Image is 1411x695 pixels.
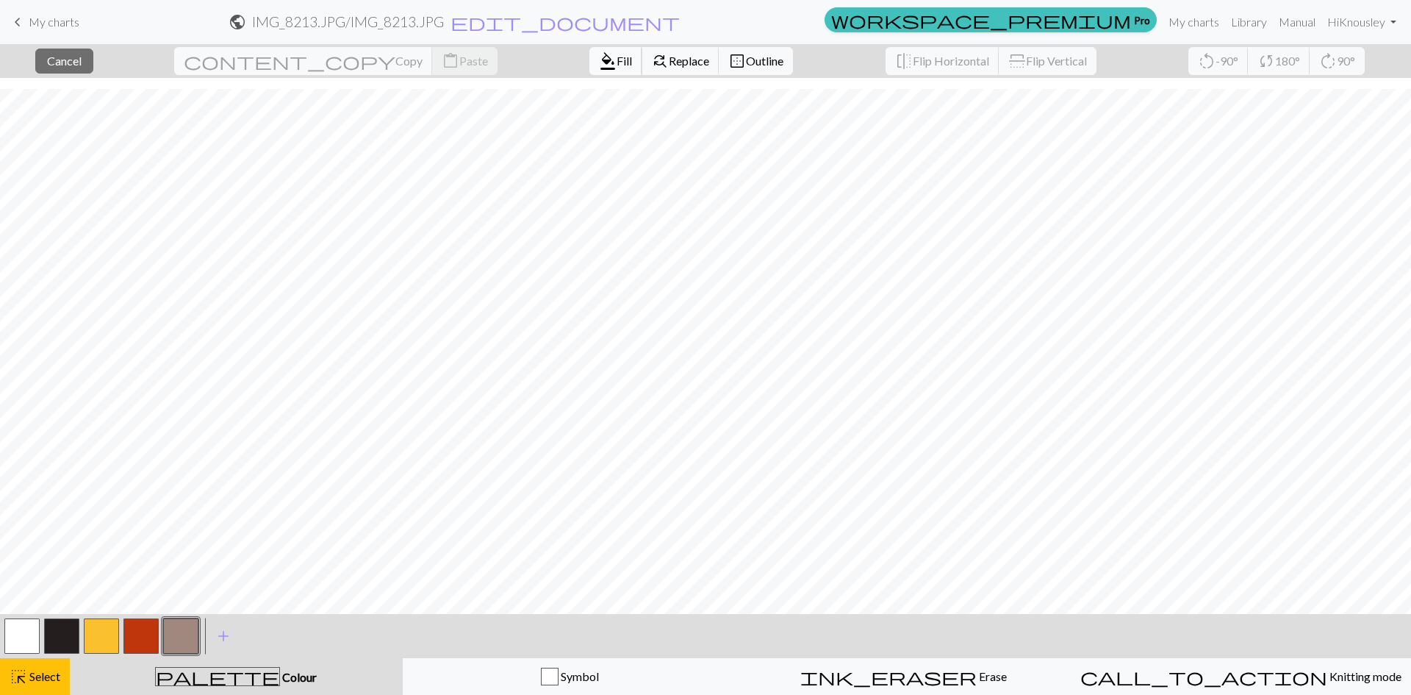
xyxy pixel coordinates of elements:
span: rotate_left [1198,51,1216,71]
button: Knitting mode [1071,658,1411,695]
button: Outline [719,47,793,75]
h2: IMG_8213.JPG / IMG_8213.JPG [252,13,444,30]
span: Flip Horizontal [913,54,989,68]
span: public [229,12,246,32]
span: palette [156,666,279,687]
button: 90° [1310,47,1365,75]
span: Colour [280,670,317,684]
button: Replace [642,47,719,75]
span: workspace_premium [831,10,1131,30]
a: Pro [825,7,1157,32]
span: Symbol [559,669,599,683]
span: Copy [395,54,423,68]
span: 90° [1337,54,1355,68]
span: rotate_right [1319,51,1337,71]
span: Fill [617,54,632,68]
button: 180° [1248,47,1310,75]
span: Knitting mode [1327,669,1401,683]
button: Colour [70,658,403,695]
span: flip [1007,52,1027,70]
span: -90° [1216,54,1238,68]
span: Cancel [47,54,82,68]
a: My charts [1163,7,1225,37]
button: Flip Horizontal [886,47,999,75]
span: flip [895,51,913,71]
span: My charts [29,15,79,29]
button: Symbol [403,658,737,695]
button: Cancel [35,49,93,74]
span: Replace [669,54,709,68]
span: ink_eraser [800,666,977,687]
span: border_outer [728,51,746,71]
button: Copy [174,47,433,75]
span: Erase [977,669,1007,683]
span: highlight_alt [10,666,27,687]
span: content_copy [184,51,395,71]
span: add [215,626,232,646]
button: Fill [589,47,642,75]
a: Library [1225,7,1273,37]
span: sync [1257,51,1275,71]
button: Flip Vertical [999,47,1096,75]
span: find_replace [651,51,669,71]
span: Select [27,669,60,683]
span: format_color_fill [599,51,617,71]
span: call_to_action [1080,666,1327,687]
a: My charts [9,10,79,35]
span: keyboard_arrow_left [9,12,26,32]
button: -90° [1188,47,1249,75]
span: Outline [746,54,783,68]
span: edit_document [450,12,680,32]
span: Flip Vertical [1026,54,1087,68]
span: 180° [1275,54,1300,68]
a: Manual [1273,7,1321,37]
a: HiKnousley [1321,7,1402,37]
button: Erase [736,658,1071,695]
